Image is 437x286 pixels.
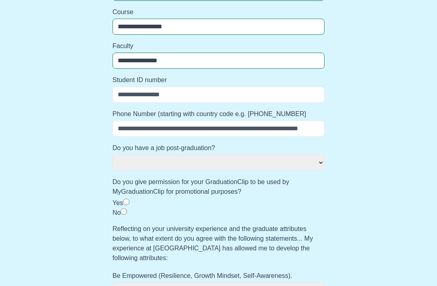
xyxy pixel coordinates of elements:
[112,41,325,51] label: Faculty
[112,177,325,197] label: Do you give permission for your GraduationClip to be used by MyGraduationClip for promotional pur...
[112,199,123,206] label: Yes
[112,271,325,281] label: Be Empowered (Resilience, Growth Mindset, Self-Awareness).
[112,75,325,85] label: Student ID number
[112,209,121,216] label: No
[112,224,325,263] label: Reflecting on your university experience and the graduate attributes below, to what extent do you...
[112,143,325,153] label: Do you have a job post-graduation?
[112,109,325,119] label: Phone Number (starting with country code e.g. [PHONE_NUMBER]
[112,7,325,17] label: Course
